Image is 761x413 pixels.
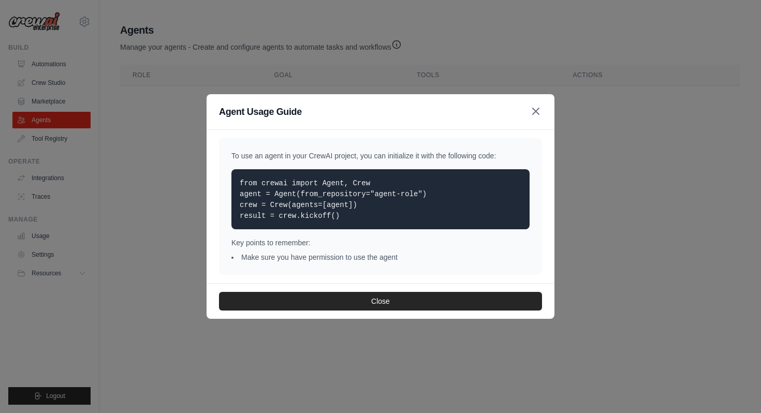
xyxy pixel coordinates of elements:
[219,292,542,311] button: Close
[231,238,530,248] p: Key points to remember:
[231,151,530,161] p: To use an agent in your CrewAI project, you can initialize it with the following code:
[240,179,427,220] code: from crewai import Agent, Crew agent = Agent(from_repository="agent-role") crew = Crew(agents=[ag...
[219,105,302,119] h3: Agent Usage Guide
[231,252,530,262] li: Make sure you have permission to use the agent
